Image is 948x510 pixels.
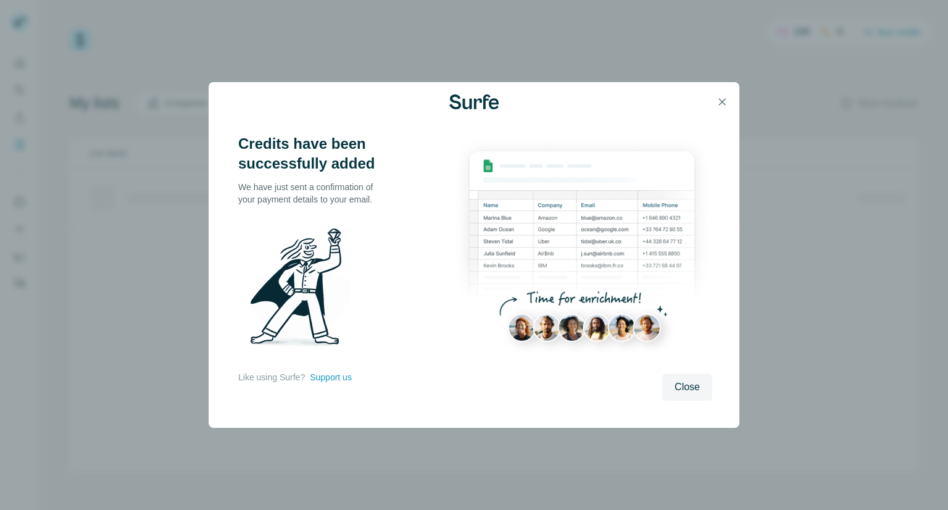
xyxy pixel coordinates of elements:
[310,371,352,383] button: Support us
[238,220,367,359] img: Surfe Illustration - Man holding diamond
[238,371,305,383] p: Like using Surfe?
[675,380,700,395] span: Close
[449,94,499,109] img: Surfe Logo
[238,134,386,173] h3: Credits have been successfully added
[238,181,386,206] p: We have just sent a confirmation of your payment details to your email.
[452,134,712,366] img: Enrichment Hub - Sheet Preview
[662,374,712,401] button: Close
